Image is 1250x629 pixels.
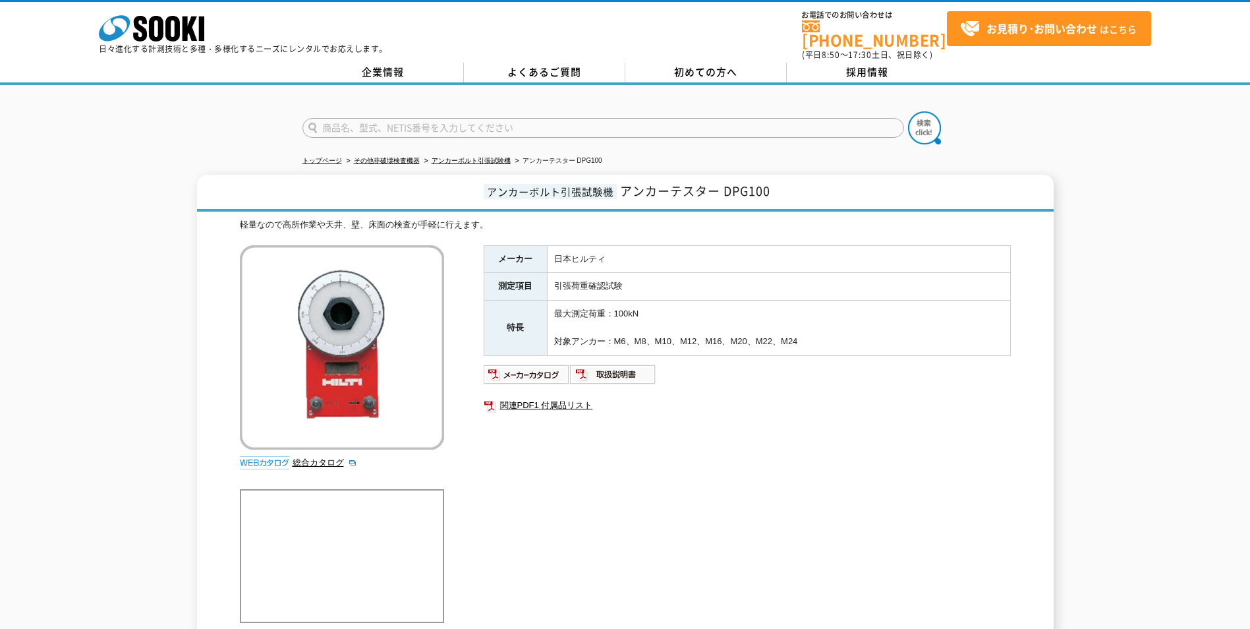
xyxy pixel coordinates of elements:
span: アンカーボルト引張試験機 [484,184,617,199]
a: 取扱説明書 [570,373,656,382]
a: お見積り･お問い合わせはこちら [947,11,1151,46]
span: 8:50 [822,49,840,61]
a: 関連PDF1 付属品リスト [484,397,1011,414]
img: 取扱説明書 [570,364,656,385]
th: 特長 [484,301,547,355]
th: メーカー [484,245,547,273]
a: 採用情報 [787,63,948,82]
a: トップページ [302,157,342,164]
input: 商品名、型式、NETIS番号を入力してください [302,118,904,138]
td: 最大測定荷重：100kN 対象アンカー：M6、M8、M10、M12、M16、M20、M22、M24 [547,301,1010,355]
span: 初めての方へ [674,65,737,79]
span: (平日 ～ 土日、祝日除く) [802,49,932,61]
a: アンカーボルト引張試験機 [432,157,511,164]
span: アンカーテスター DPG100 [620,182,770,200]
a: メーカーカタログ [484,373,570,382]
a: 総合カタログ [293,458,357,467]
a: よくあるご質問 [464,63,625,82]
a: その他非破壊検査機器 [354,157,420,164]
img: webカタログ [240,456,289,469]
li: アンカーテスター DPG100 [513,154,602,168]
span: お電話でのお問い合わせは [802,11,947,19]
a: 初めての方へ [625,63,787,82]
td: 引張荷重確認試験 [547,273,1010,301]
div: 軽量なので高所作業や天井、壁、床面の検査が手軽に行えます。 [240,218,1011,232]
td: 日本ヒルティ [547,245,1010,273]
strong: お見積り･お問い合わせ [986,20,1097,36]
a: 企業情報 [302,63,464,82]
img: アンカーテスター DPG100 [240,245,444,450]
img: btn_search.png [908,111,941,144]
th: 測定項目 [484,273,547,301]
p: 日々進化する計測技術と多種・多様化するニーズにレンタルでお応えします。 [99,45,387,53]
span: 17:30 [848,49,872,61]
a: [PHONE_NUMBER] [802,20,947,47]
img: メーカーカタログ [484,364,570,385]
span: はこちら [960,19,1137,39]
